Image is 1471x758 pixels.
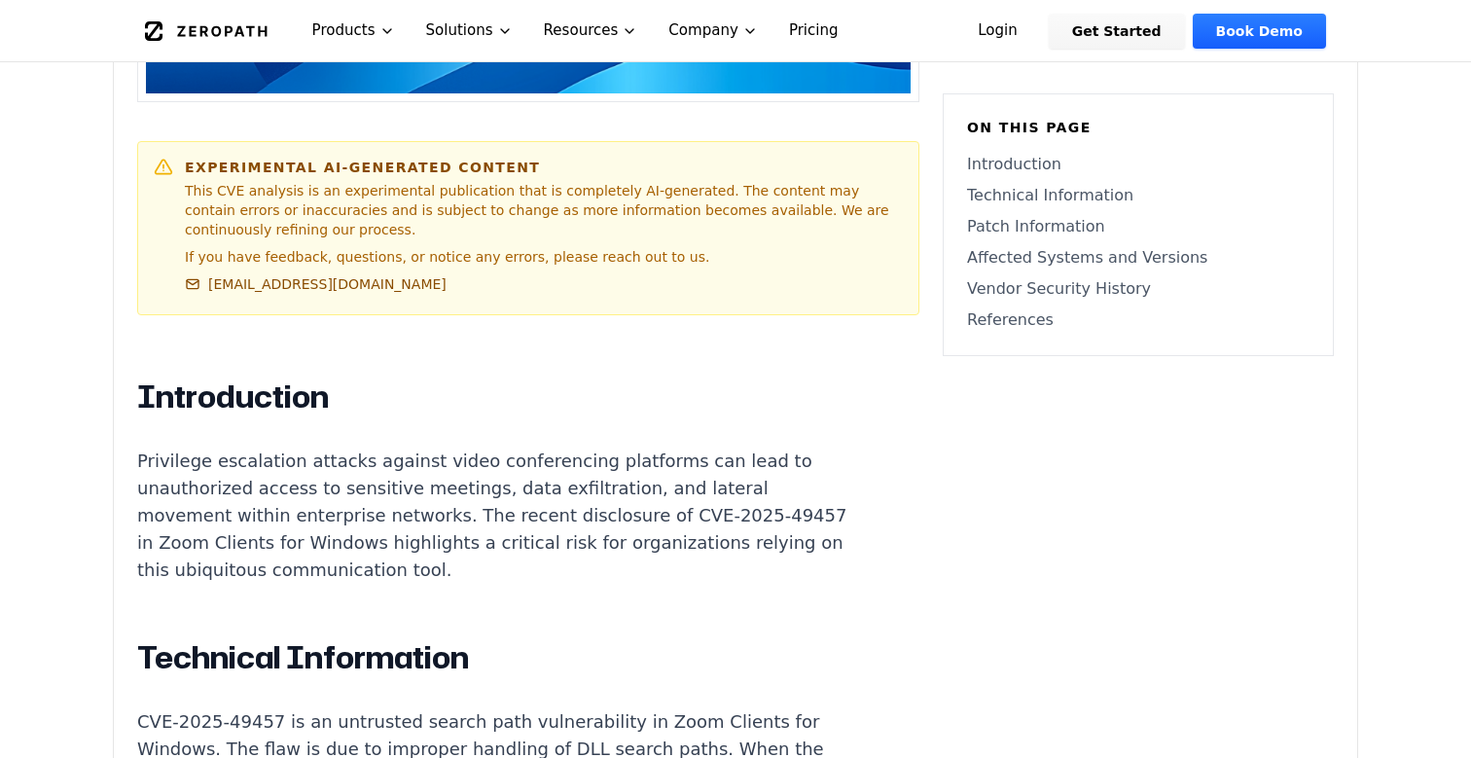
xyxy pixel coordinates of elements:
[967,246,1310,270] a: Affected Systems and Versions
[137,448,861,584] p: Privilege escalation attacks against video conferencing platforms can lead to unauthorized access...
[1049,14,1185,49] a: Get Started
[185,274,447,294] a: [EMAIL_ADDRESS][DOMAIN_NAME]
[954,14,1041,49] a: Login
[137,378,861,416] h2: Introduction
[967,215,1310,238] a: Patch Information
[1193,14,1326,49] a: Book Demo
[185,158,903,177] h6: Experimental AI-Generated Content
[967,153,1310,176] a: Introduction
[185,247,903,267] p: If you have feedback, questions, or notice any errors, please reach out to us.
[967,308,1310,332] a: References
[967,118,1310,137] h6: On this page
[185,181,903,239] p: This CVE analysis is an experimental publication that is completely AI-generated. The content may...
[967,277,1310,301] a: Vendor Security History
[967,184,1310,207] a: Technical Information
[137,638,861,677] h2: Technical Information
